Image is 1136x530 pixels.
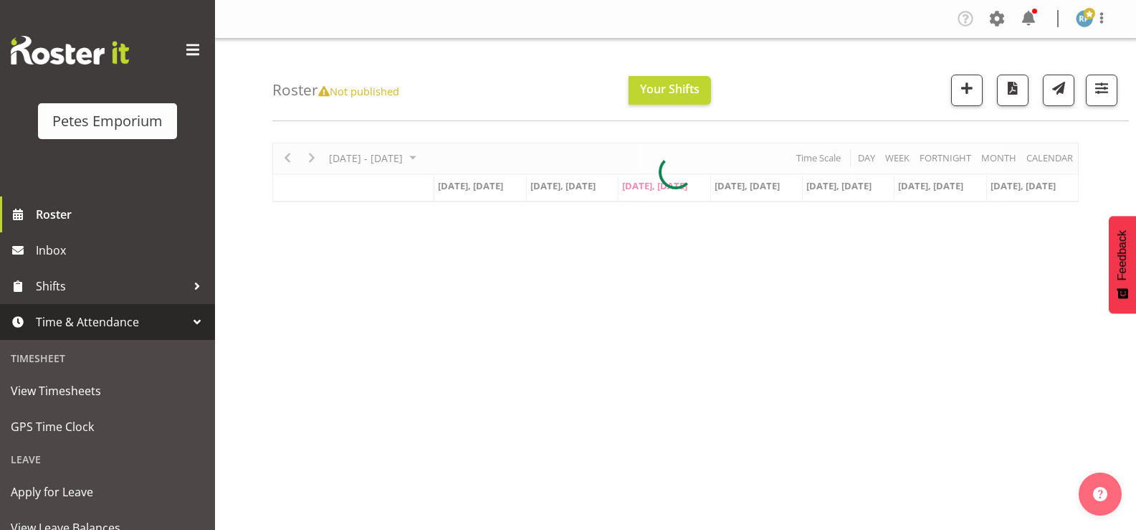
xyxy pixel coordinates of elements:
[36,204,208,225] span: Roster
[951,75,983,106] button: Add a new shift
[629,76,711,105] button: Your Shifts
[36,275,186,297] span: Shifts
[1076,10,1093,27] img: reina-puketapu721.jpg
[1116,230,1129,280] span: Feedback
[4,409,211,445] a: GPS Time Clock
[4,445,211,474] div: Leave
[640,81,700,97] span: Your Shifts
[11,481,204,503] span: Apply for Leave
[4,344,211,373] div: Timesheet
[1093,487,1107,501] img: help-xxl-2.png
[318,84,399,98] span: Not published
[11,380,204,402] span: View Timesheets
[1043,75,1074,106] button: Send a list of all shifts for the selected filtered period to all rostered employees.
[272,82,399,98] h4: Roster
[11,416,204,437] span: GPS Time Clock
[997,75,1028,106] button: Download a PDF of the roster according to the set date range.
[11,36,129,65] img: Rosterit website logo
[52,110,163,132] div: Petes Emporium
[36,311,186,333] span: Time & Attendance
[4,474,211,510] a: Apply for Leave
[36,240,208,261] span: Inbox
[4,373,211,409] a: View Timesheets
[1109,216,1136,313] button: Feedback - Show survey
[1086,75,1117,106] button: Filter Shifts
